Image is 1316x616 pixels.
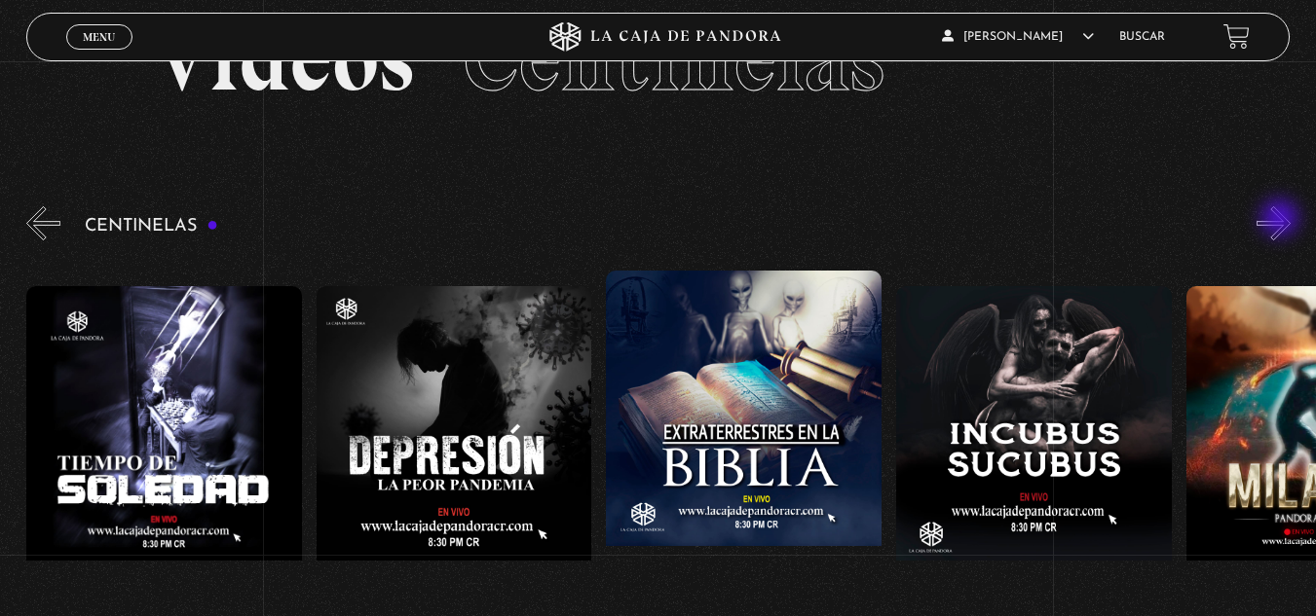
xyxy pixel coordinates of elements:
[1257,206,1291,240] button: Next
[153,13,1164,105] h2: Videos
[463,3,884,114] span: Centinelas
[942,31,1094,43] span: [PERSON_NAME]
[76,47,122,60] span: Cerrar
[83,31,115,43] span: Menu
[1119,31,1165,43] a: Buscar
[85,217,218,236] h3: Centinelas
[26,206,60,240] button: Previous
[1223,23,1250,50] a: View your shopping cart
